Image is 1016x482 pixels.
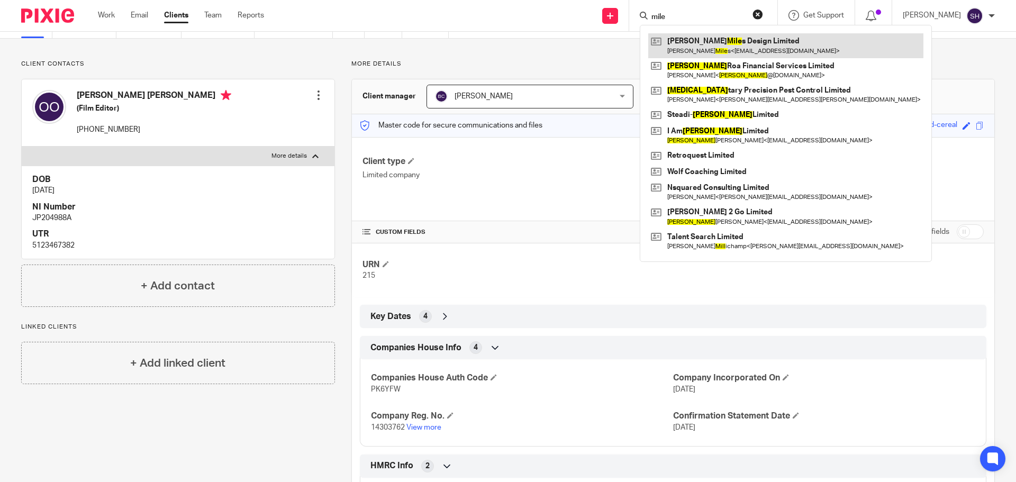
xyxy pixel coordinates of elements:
[362,228,673,237] h4: CUSTOM FIELDS
[650,13,746,22] input: Search
[673,424,695,431] span: [DATE]
[77,103,231,114] h5: (Film Editor)
[752,9,763,20] button: Clear
[425,461,430,471] span: 2
[32,90,66,124] img: svg%3E
[474,342,478,353] span: 4
[351,60,995,68] p: More details
[803,12,844,19] span: Get Support
[362,272,375,279] span: 215
[371,372,673,384] h4: Companies House Auth Code
[455,93,513,100] span: [PERSON_NAME]
[362,259,673,270] h4: URN
[32,174,324,185] h4: DOB
[370,342,461,353] span: Companies House Info
[32,185,324,196] p: [DATE]
[32,229,324,240] h4: UTR
[77,90,231,103] h4: [PERSON_NAME] [PERSON_NAME]
[966,7,983,24] img: svg%3E
[141,278,215,294] h4: + Add contact
[362,170,673,180] p: Limited company
[673,386,695,393] span: [DATE]
[131,10,148,21] a: Email
[423,311,428,322] span: 4
[903,10,961,21] p: [PERSON_NAME]
[32,240,324,251] p: 5123467382
[673,411,975,422] h4: Confirmation Statement Date
[673,372,975,384] h4: Company Incorporated On
[435,90,448,103] img: svg%3E
[77,124,231,135] p: [PHONE_NUMBER]
[406,424,441,431] a: View more
[371,386,401,393] span: PK6YFW
[370,311,411,322] span: Key Dates
[362,91,416,102] h3: Client manager
[362,156,673,167] h4: Client type
[221,90,231,101] i: Primary
[271,152,307,160] p: More details
[130,355,225,371] h4: + Add linked client
[21,8,74,23] img: Pixie
[371,424,405,431] span: 14303762
[204,10,222,21] a: Team
[371,411,673,422] h4: Company Reg. No.
[32,213,324,223] p: JP204988A
[164,10,188,21] a: Clients
[238,10,264,21] a: Reports
[98,10,115,21] a: Work
[21,323,335,331] p: Linked clients
[21,60,335,68] p: Client contacts
[32,202,324,213] h4: NI Number
[360,120,542,131] p: Master code for secure communications and files
[370,460,413,471] span: HMRC Info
